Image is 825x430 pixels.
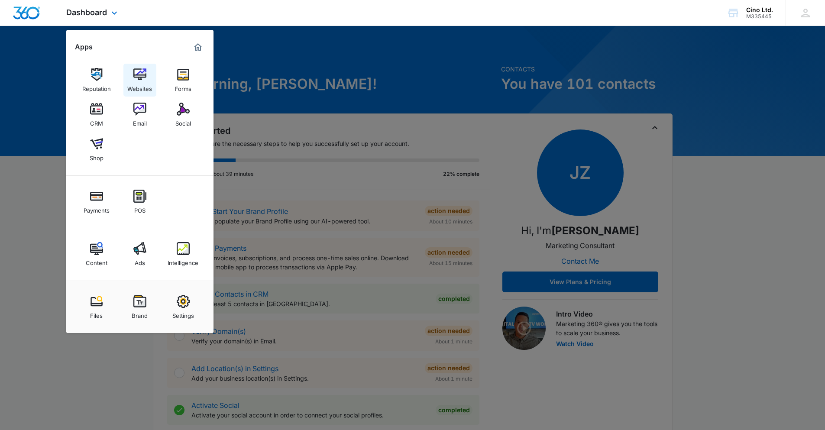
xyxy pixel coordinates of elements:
[172,308,194,319] div: Settings
[123,238,156,271] a: Ads
[167,238,200,271] a: Intelligence
[80,98,113,131] a: CRM
[123,64,156,97] a: Websites
[132,308,148,319] div: Brand
[133,116,147,127] div: Email
[84,203,110,214] div: Payments
[168,255,198,266] div: Intelligence
[167,64,200,97] a: Forms
[175,81,191,92] div: Forms
[746,13,773,19] div: account id
[82,81,111,92] div: Reputation
[90,308,103,319] div: Files
[90,116,103,127] div: CRM
[123,185,156,218] a: POS
[123,291,156,323] a: Brand
[134,203,146,214] div: POS
[80,64,113,97] a: Reputation
[75,43,93,51] h2: Apps
[90,150,104,162] div: Shop
[167,291,200,323] a: Settings
[80,185,113,218] a: Payments
[123,98,156,131] a: Email
[167,98,200,131] a: Social
[86,255,107,266] div: Content
[191,40,205,54] a: Marketing 360® Dashboard
[80,238,113,271] a: Content
[746,6,773,13] div: account name
[175,116,191,127] div: Social
[66,8,107,17] span: Dashboard
[80,291,113,323] a: Files
[127,81,152,92] div: Websites
[80,133,113,166] a: Shop
[135,255,145,266] div: Ads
